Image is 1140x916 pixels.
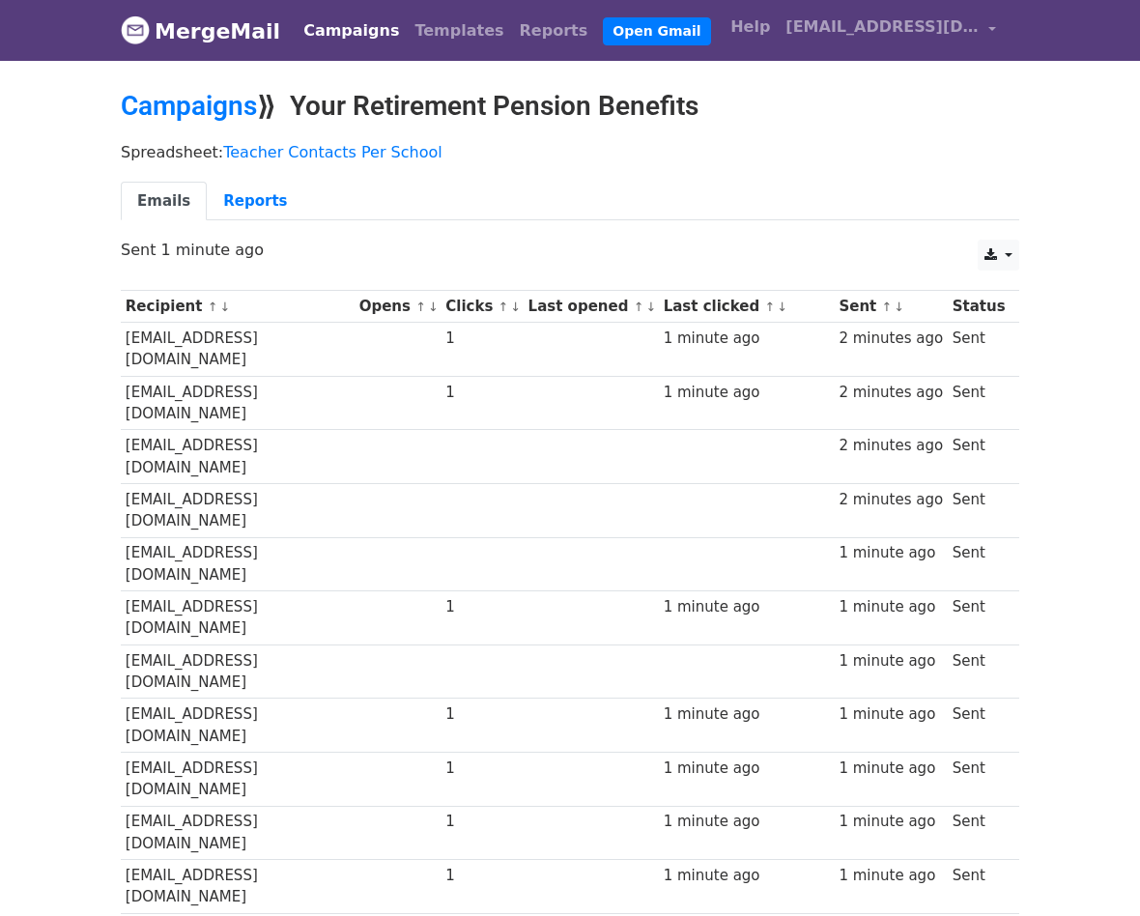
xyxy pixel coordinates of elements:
td: [EMAIL_ADDRESS][DOMAIN_NAME] [121,699,355,753]
a: Open Gmail [603,17,710,45]
td: Sent [948,806,1010,860]
td: Sent [948,860,1010,914]
th: Last opened [524,291,659,323]
div: 1 minute ago [839,865,943,887]
div: 1 minute ago [664,382,830,404]
div: 1 [445,865,519,887]
div: 1 minute ago [664,328,830,350]
td: Sent [948,376,1010,430]
h2: ⟫ Your Retirement Pension Benefits [121,90,1019,123]
div: 1 [445,328,519,350]
div: 1 minute ago [664,703,830,726]
a: Reports [207,182,303,221]
td: Sent [948,644,1010,699]
a: ↑ [499,300,509,314]
p: Sent 1 minute ago [121,240,1019,260]
a: ↑ [415,300,426,314]
td: [EMAIL_ADDRESS][DOMAIN_NAME] [121,860,355,914]
div: 2 minutes ago [839,328,943,350]
div: 1 [445,703,519,726]
td: [EMAIL_ADDRESS][DOMAIN_NAME] [121,591,355,645]
div: 1 minute ago [664,758,830,780]
div: 1 minute ago [664,865,830,887]
div: 1 minute ago [839,703,943,726]
div: 2 minutes ago [839,489,943,511]
td: Sent [948,752,1010,806]
div: 1 minute ago [664,596,830,618]
div: 1 minute ago [839,596,943,618]
td: Sent [948,430,1010,484]
th: Status [948,291,1010,323]
div: 1 [445,758,519,780]
td: [EMAIL_ADDRESS][DOMAIN_NAME] [121,644,355,699]
a: ↑ [634,300,644,314]
td: Sent [948,591,1010,645]
th: Opens [355,291,442,323]
td: [EMAIL_ADDRESS][DOMAIN_NAME] [121,376,355,430]
a: ↓ [428,300,439,314]
div: 1 minute ago [839,542,943,564]
a: Templates [407,12,511,50]
a: Reports [512,12,596,50]
td: [EMAIL_ADDRESS][DOMAIN_NAME] [121,752,355,806]
td: Sent [948,483,1010,537]
div: 1 [445,811,519,833]
div: 2 minutes ago [839,382,943,404]
a: ↓ [510,300,521,314]
div: 1 minute ago [839,650,943,673]
a: [EMAIL_ADDRESS][DOMAIN_NAME] [778,8,1004,53]
th: Sent [835,291,948,323]
a: ↓ [219,300,230,314]
td: [EMAIL_ADDRESS][DOMAIN_NAME] [121,483,355,537]
a: ↓ [777,300,787,314]
td: [EMAIL_ADDRESS][DOMAIN_NAME] [121,806,355,860]
td: Sent [948,699,1010,753]
div: 1 [445,382,519,404]
div: 1 [445,596,519,618]
a: Teacher Contacts Per School [223,143,442,161]
img: MergeMail logo [121,15,150,44]
a: ↑ [208,300,218,314]
td: Sent [948,537,1010,591]
a: Campaigns [121,90,257,122]
a: Campaigns [296,12,407,50]
a: MergeMail [121,11,280,51]
a: Help [723,8,778,46]
a: ↓ [645,300,656,314]
span: [EMAIL_ADDRESS][DOMAIN_NAME] [785,15,979,39]
th: Last clicked [659,291,835,323]
td: [EMAIL_ADDRESS][DOMAIN_NAME] [121,537,355,591]
div: 2 minutes ago [839,435,943,457]
div: 1 minute ago [839,811,943,833]
div: 1 minute ago [664,811,830,833]
a: Emails [121,182,207,221]
a: ↑ [882,300,893,314]
th: Recipient [121,291,355,323]
a: ↓ [894,300,904,314]
td: Sent [948,323,1010,377]
p: Spreadsheet: [121,142,1019,162]
a: ↑ [764,300,775,314]
td: [EMAIL_ADDRESS][DOMAIN_NAME] [121,430,355,484]
td: [EMAIL_ADDRESS][DOMAIN_NAME] [121,323,355,377]
div: 1 minute ago [839,758,943,780]
th: Clicks [441,291,523,323]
